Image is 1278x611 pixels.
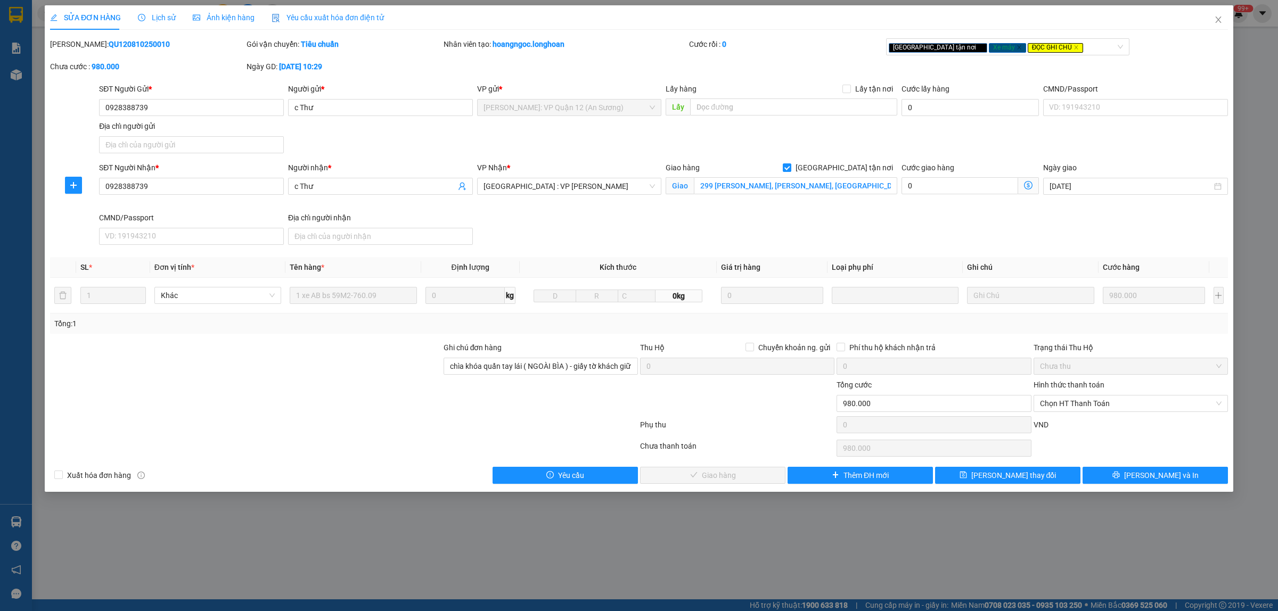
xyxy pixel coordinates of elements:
span: SỬA ĐƠN HÀNG [50,13,121,22]
span: Lịch sử [138,13,176,22]
span: Chọn HT Thanh Toán [1040,395,1222,411]
button: plus [1214,287,1224,304]
input: Địa chỉ của người gửi [99,136,284,153]
input: Dọc đường [690,98,897,115]
input: Cước giao hàng [902,177,1018,194]
button: checkGiao hàng [640,467,785,484]
span: Yêu cầu xuất hóa đơn điện tử [272,13,384,22]
div: VP gửi [477,83,662,95]
span: edit [50,14,58,21]
span: [GEOGRAPHIC_DATA] tận nơi [889,43,987,53]
span: clock-circle [138,14,145,21]
div: Cước rồi : [689,38,883,50]
span: Tổng cước [837,381,872,389]
span: VP Nhận [477,163,507,172]
span: user-add [458,182,466,191]
div: Nhân viên tạo: [444,38,687,50]
span: Thêm ĐH mới [843,469,889,481]
button: printer[PERSON_NAME] và In [1083,467,1228,484]
input: Cước lấy hàng [902,99,1039,116]
span: [GEOGRAPHIC_DATA] tận nơi [791,162,897,174]
span: Giao hàng [666,163,700,172]
span: close [978,45,983,50]
button: delete [54,287,71,304]
input: Giao tận nơi [694,177,897,194]
div: Địa chỉ người nhận [288,212,473,224]
span: Đơn vị tính [154,263,194,271]
span: Yêu cầu [558,469,584,481]
span: info-circle [137,472,145,479]
input: 0 [1103,287,1205,304]
th: Loại phụ phí [828,257,963,278]
span: Kích thước [600,263,636,271]
span: Lấy [666,98,690,115]
button: exclamation-circleYêu cầu [493,467,638,484]
div: Chưa cước : [50,61,244,72]
button: plus [65,177,82,194]
input: D [534,290,576,302]
div: Gói vận chuyển: [247,38,441,50]
div: CMND/Passport [1043,83,1228,95]
label: Ngày giao [1043,163,1077,172]
span: dollar-circle [1024,181,1033,189]
span: close [1074,45,1079,50]
div: CMND/Passport [99,212,284,224]
span: Giá trị hàng [721,263,760,271]
b: Tiêu chuẩn [301,40,339,48]
span: Xuất hóa đơn hàng [63,469,135,481]
div: Chưa thanh toán [639,440,835,459]
span: Tên hàng [290,263,324,271]
input: C [618,290,656,302]
span: ĐỌC GHI CHÚ [1028,43,1084,53]
span: plus [65,181,81,189]
input: R [576,290,618,302]
input: Ghi chú đơn hàng [444,358,638,375]
span: Đà Nẵng : VP Thanh Khê [484,178,656,194]
div: Người nhận [288,162,473,174]
button: plusThêm ĐH mới [788,467,933,484]
span: Hồ Chí Minh: VP Quận 12 (An Sương) [484,100,656,115]
b: hoangngoc.longhoan [493,40,564,48]
button: Close [1203,5,1233,35]
span: [PERSON_NAME] và In [1124,469,1199,481]
div: [PERSON_NAME]: [50,38,244,50]
div: Trạng thái Thu Hộ [1034,342,1228,353]
div: Ngày GD: [247,61,441,72]
b: 980.000 [92,62,119,71]
label: Ghi chú đơn hàng [444,343,502,352]
input: 0 [721,287,823,304]
span: plus [832,471,839,480]
span: picture [193,14,200,21]
th: Ghi chú [963,257,1098,278]
div: Tổng: 1 [54,318,493,329]
span: [PERSON_NAME] thay đổi [971,469,1056,481]
span: save [960,471,967,480]
span: kg [505,287,515,304]
label: Cước lấy hàng [902,85,949,93]
span: Chưa thu [1040,358,1222,374]
span: Chuyển khoản ng. gửi [754,342,834,353]
span: exclamation-circle [546,471,554,480]
span: printer [1112,471,1120,480]
span: SL [80,263,89,271]
input: Ngày giao [1050,180,1212,192]
button: save[PERSON_NAME] thay đổi [935,467,1080,484]
div: Phụ thu [639,419,835,437]
img: icon [272,14,280,22]
span: Khác [161,287,275,303]
input: VD: Bàn, Ghế [290,287,416,304]
b: QU120810250010 [109,40,170,48]
span: Phí thu hộ khách nhận trả [845,342,940,353]
span: Định lượng [452,263,489,271]
span: close [1017,45,1022,50]
b: 0 [722,40,726,48]
span: close [1214,15,1223,24]
span: VND [1034,420,1048,429]
span: Thu Hộ [640,343,665,352]
span: Ảnh kiện hàng [193,13,255,22]
label: Cước giao hàng [902,163,954,172]
span: Lấy hàng [666,85,697,93]
label: Hình thức thanh toán [1034,381,1104,389]
b: [DATE] 10:29 [279,62,322,71]
span: Lấy tận nơi [851,83,897,95]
